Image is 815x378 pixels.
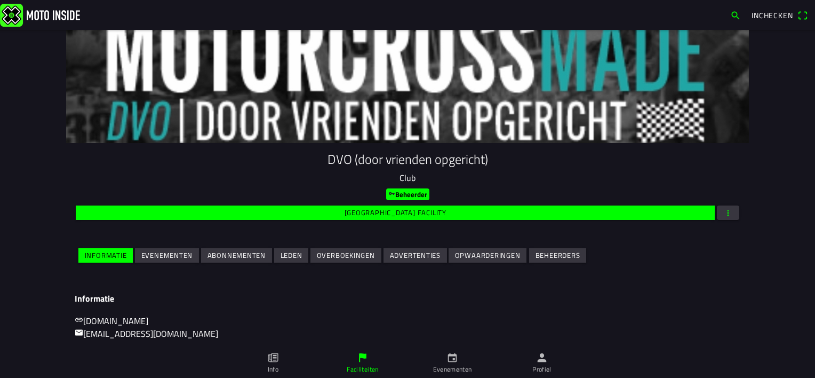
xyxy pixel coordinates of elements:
h3: Informatie [75,294,740,304]
ion-button: Beheerders [529,248,586,263]
ion-icon: key [388,190,395,197]
ion-label: Profiel [532,365,552,374]
ion-icon: mail [75,328,83,337]
ion-label: Evenementen [433,365,472,374]
a: link[DOMAIN_NAME] [75,314,148,327]
a: search [725,6,746,24]
h1: DVO (door vrienden opgericht) [75,152,740,167]
ion-button: Abonnementen [201,248,272,263]
ion-icon: paper [267,352,279,364]
ion-icon: person [536,352,548,364]
ion-icon: link [75,316,83,324]
span: Inchecken [752,10,793,21]
ion-button: Informatie [78,248,133,263]
ion-label: Faciliteiten [347,365,378,374]
ion-button: Opwaarderingen [449,248,526,263]
a: Incheckenqr scanner [746,6,813,24]
ion-button: [GEOGRAPHIC_DATA] facility [76,206,715,220]
a: mail[EMAIL_ADDRESS][DOMAIN_NAME] [75,327,218,340]
p: Club [75,171,740,184]
ion-button: Advertenties [383,248,447,263]
ion-badge: Beheerder [386,188,429,200]
ion-icon: calendar [446,352,458,364]
ion-button: Evenementen [135,248,199,263]
ion-button: Leden [274,248,308,263]
ion-button: Overboekingen [310,248,381,263]
ion-label: Info [268,365,278,374]
ion-icon: flag [357,352,369,364]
